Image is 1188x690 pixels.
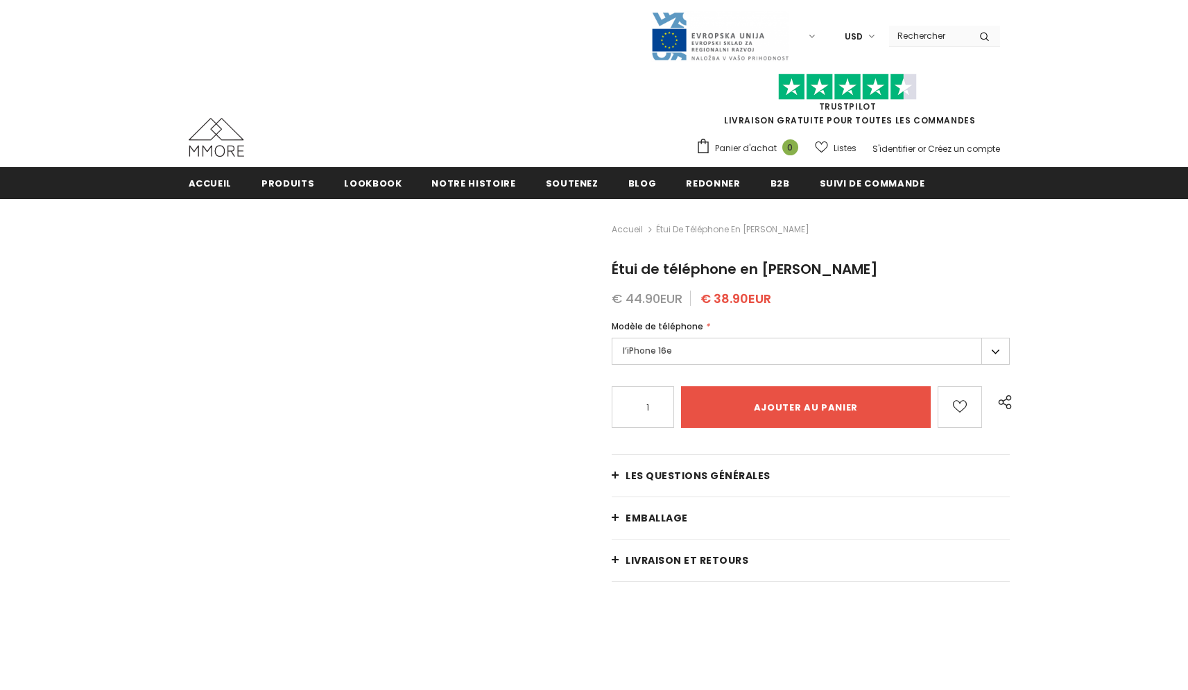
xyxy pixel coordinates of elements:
span: Modèle de téléphone [612,320,703,332]
a: Panier d'achat 0 [696,138,805,159]
span: EMBALLAGE [626,511,688,525]
span: USD [845,30,863,44]
span: Étui de téléphone en [PERSON_NAME] [612,259,878,279]
span: € 44.90EUR [612,290,682,307]
a: Livraison et retours [612,540,1010,581]
input: Search Site [889,26,969,46]
a: Listes [815,136,856,160]
span: Panier d'achat [715,141,777,155]
span: 0 [782,139,798,155]
span: Les questions générales [626,469,771,483]
span: Blog [628,177,657,190]
a: Blog [628,167,657,198]
span: Redonner [686,177,740,190]
img: Javni Razpis [651,11,789,62]
span: Livraison et retours [626,553,748,567]
span: Produits [261,177,314,190]
span: Suivi de commande [820,177,925,190]
a: Les questions générales [612,455,1010,497]
a: Suivi de commande [820,167,925,198]
a: EMBALLAGE [612,497,1010,539]
span: Accueil [189,177,232,190]
span: € 38.90EUR [700,290,771,307]
img: Faites confiance aux étoiles pilotes [778,74,917,101]
a: Créez un compte [928,143,1000,155]
a: Accueil [189,167,232,198]
span: or [918,143,926,155]
span: soutenez [546,177,599,190]
a: soutenez [546,167,599,198]
span: LIVRAISON GRATUITE POUR TOUTES LES COMMANDES [696,80,1000,126]
a: B2B [771,167,790,198]
a: S'identifier [872,143,915,155]
span: B2B [771,177,790,190]
span: Listes [834,141,856,155]
a: TrustPilot [819,101,877,112]
a: Notre histoire [431,167,515,198]
span: Étui de téléphone en [PERSON_NAME] [656,221,809,238]
a: Lookbook [344,167,402,198]
span: Notre histoire [431,177,515,190]
a: Produits [261,167,314,198]
input: Ajouter au panier [681,386,930,428]
a: Redonner [686,167,740,198]
img: Cas MMORE [189,118,244,157]
span: Lookbook [344,177,402,190]
a: Javni Razpis [651,30,789,42]
label: l’iPhone 16e [612,338,1010,365]
a: Accueil [612,221,643,238]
